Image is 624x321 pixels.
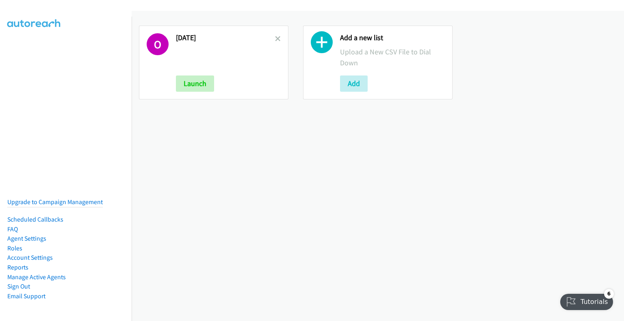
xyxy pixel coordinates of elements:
[7,292,45,300] a: Email Support
[7,273,66,281] a: Manage Active Agents
[7,282,30,290] a: Sign Out
[176,75,214,92] button: Launch
[147,33,169,55] h1: O
[555,286,618,315] iframe: Checklist
[340,75,368,92] button: Add
[7,235,46,242] a: Agent Settings
[7,215,63,223] a: Scheduled Callbacks
[7,263,28,271] a: Reports
[7,198,103,206] a: Upgrade to Campaign Management
[176,33,275,43] h2: [DATE]
[340,33,445,43] h2: Add a new list
[7,254,53,261] a: Account Settings
[7,244,22,252] a: Roles
[7,225,18,233] a: FAQ
[340,46,445,68] p: Upload a New CSV File to Dial Down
